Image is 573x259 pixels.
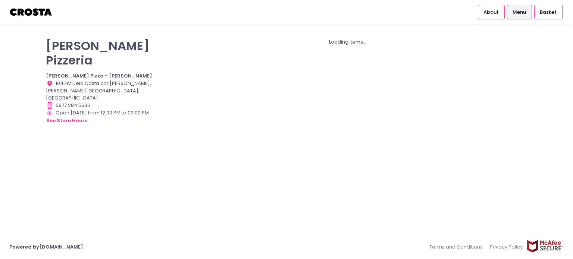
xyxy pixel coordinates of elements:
img: logo [9,6,53,19]
div: Open [DATE] from 12:00 PM to 09:00 PM [46,109,159,125]
img: mcafee-secure [526,240,564,253]
b: [PERSON_NAME] Pizza - [PERSON_NAME] [46,72,152,79]
span: Menu [513,9,526,16]
a: Privacy Policy [486,240,527,254]
span: Basket [540,9,557,16]
div: 104 HV Dela Costa cor [PERSON_NAME], [PERSON_NAME][GEOGRAPHIC_DATA], [GEOGRAPHIC_DATA] [46,80,159,102]
a: Terms and Conditions [429,240,486,254]
p: [PERSON_NAME] Pizzeria [46,38,159,67]
a: Powered by[DOMAIN_NAME] [9,243,83,250]
div: 0977 284 5636 [46,102,159,109]
div: Loading items... [169,38,527,46]
a: Menu [507,5,532,19]
button: see store hours [46,117,88,125]
a: About [478,5,505,19]
span: About [483,9,499,16]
